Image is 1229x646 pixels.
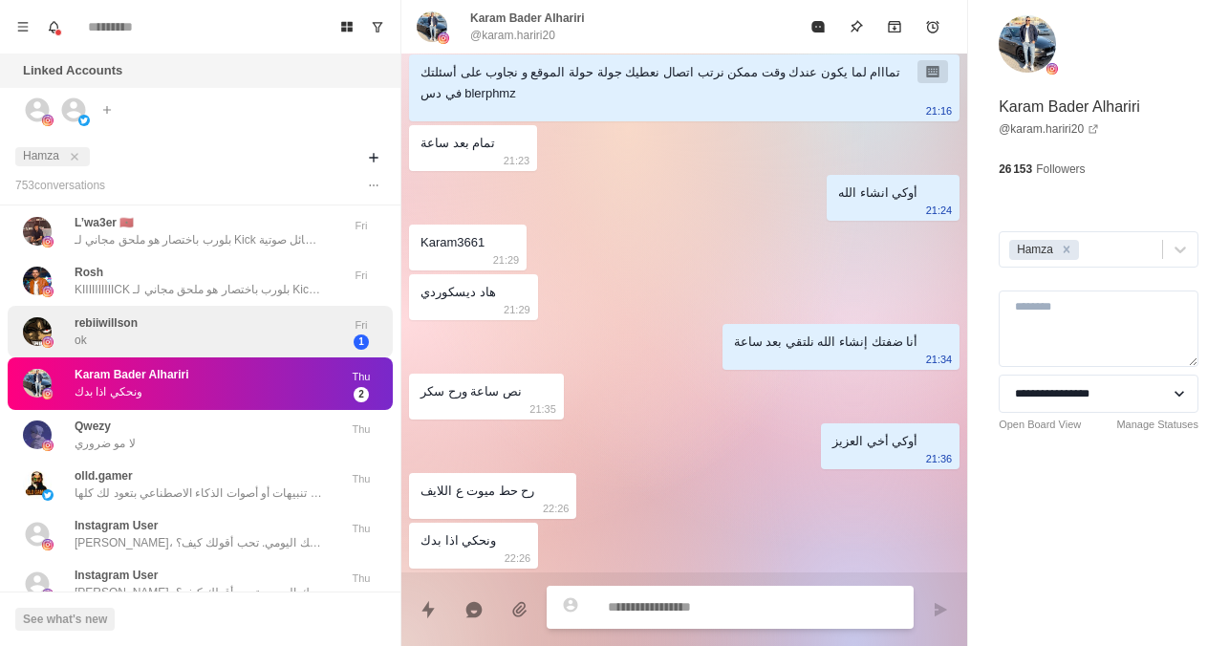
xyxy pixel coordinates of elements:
div: تمااام لما يكون عندك وقت ممكن نرتب اتصال نعطيك جولة حولة الموقع و نجاوب على أسئلتك في دس blerphmz [420,62,917,104]
button: close [65,147,84,166]
button: Reply with AI [455,591,493,629]
button: Show unread conversations [362,11,393,42]
img: picture [23,217,52,246]
img: picture [23,369,52,398]
button: Send message [921,591,959,629]
p: المدفوعات الي بيدفعها المشاهدين عشان تشغيل تنبيهات أو أصوات الذكاء الاصطناعي بتعود لك كلها [75,484,323,502]
img: picture [42,539,54,550]
img: picture [1046,63,1058,75]
p: 21:23 [504,150,530,171]
img: picture [23,267,52,295]
button: Options [362,174,385,197]
div: أوكي أخي العزيز [832,431,917,452]
div: Karam3661 [420,232,485,253]
p: 21:36 [926,448,953,469]
p: @karam.hariri20 [470,27,555,44]
p: Karam Bader Alhariri [75,366,189,383]
p: Instagram User [75,517,158,534]
button: Board View [332,11,362,42]
span: Hamza [23,149,59,162]
p: [PERSON_NAME]، تتخيّل لو كل رسالة في شاتك تتحول لدخل إضافي بدل ما تختفي؟ الفكرة بسيطة… الشات نفسه... [75,584,323,601]
button: Archive [875,8,914,46]
span: 1 [354,334,369,350]
p: 22:26 [543,498,570,519]
button: Add media [501,591,539,629]
p: Fri [337,268,385,284]
p: Thu [337,369,385,385]
div: أنا ضفتك إنشاء الله نلتقي بعد ساعة [734,332,918,353]
p: Followers [1036,161,1085,178]
p: 21:24 [926,200,953,221]
button: Notifications [38,11,69,42]
img: picture [417,11,447,42]
img: picture [42,388,54,399]
img: picture [42,236,54,248]
img: picture [78,115,90,126]
p: Thu [337,521,385,537]
p: بلورب باختصار هو ملحق مجاني لـ Kick يتيح لجمهورك إرسال رسائل صوتية (TTS) أو تشغيل تنبيهات صوتية ت... [75,231,323,248]
p: Qwezy [75,418,111,435]
p: 21:34 [926,349,953,370]
p: L’wa3er 🇲🇦 [75,214,134,231]
button: Menu [8,11,38,42]
img: picture [42,286,54,297]
button: Add account [96,98,119,121]
p: Instagram User [75,567,158,584]
span: 2 [354,387,369,402]
button: See what's new [15,608,115,631]
p: olld.gamer [75,467,133,484]
p: 21:29 [504,299,530,320]
div: Remove Hamza [1056,240,1077,260]
p: Karam Bader Alhariri [470,10,585,27]
div: تمام بعد ساعة [420,133,495,154]
img: picture [23,317,52,346]
button: Quick replies [409,591,447,629]
p: 22:26 [505,548,531,569]
img: picture [42,489,54,501]
img: picture [23,470,52,499]
p: Fri [337,317,385,334]
p: ونحكي اذا بدك [75,383,142,400]
button: Pin [837,8,875,46]
p: Linked Accounts [23,61,122,80]
div: رح حط ميوت ع اللايف [420,481,534,502]
p: Fri [337,218,385,234]
p: 21:35 [529,398,556,420]
p: ok [75,332,87,349]
div: نص ساعة ورح سكر [420,381,522,402]
a: Manage Statuses [1116,417,1198,433]
img: picture [42,336,54,348]
button: Mark as read [799,8,837,46]
button: Add filters [362,146,385,169]
img: picture [999,15,1056,73]
a: @karam.hariri20 [999,120,1099,138]
p: 753 conversation s [15,177,105,194]
p: 26 153 [999,161,1032,178]
img: picture [23,420,52,449]
p: 21:29 [493,249,520,270]
p: Thu [337,571,385,587]
p: Rosh [75,264,103,281]
p: Karam Bader Alhariri [999,96,1140,118]
p: Thu [337,471,385,487]
div: هاد ديسكوردي [420,282,496,303]
p: Thu [337,421,385,438]
button: Add reminder [914,8,952,46]
div: أوكي انشاء الله [838,183,917,204]
a: Open Board View [999,417,1081,433]
div: Hamza [1011,240,1056,260]
img: picture [438,32,449,44]
p: لا مو ضروري [75,435,136,452]
img: picture [42,115,54,126]
p: KIIIIIIIIIICK بلورب باختصار هو ملحق مجاني لـ Kick يتيح لجمهورك إرسال رسائل صوتية (TTS) أو تشغيل ت... [75,281,323,298]
img: picture [42,589,54,600]
img: picture [42,440,54,451]
p: 21:16 [926,100,953,121]
p: [PERSON_NAME]، تتخيّل لو كل رسالة في شاتك تتحول لدخل إضافي بدل ما تختفي؟ الفكرة بسيطة… الشات نفسه... [75,534,323,551]
p: rebiiwillson [75,314,138,332]
div: ونحكي اذا بدك [420,530,496,551]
